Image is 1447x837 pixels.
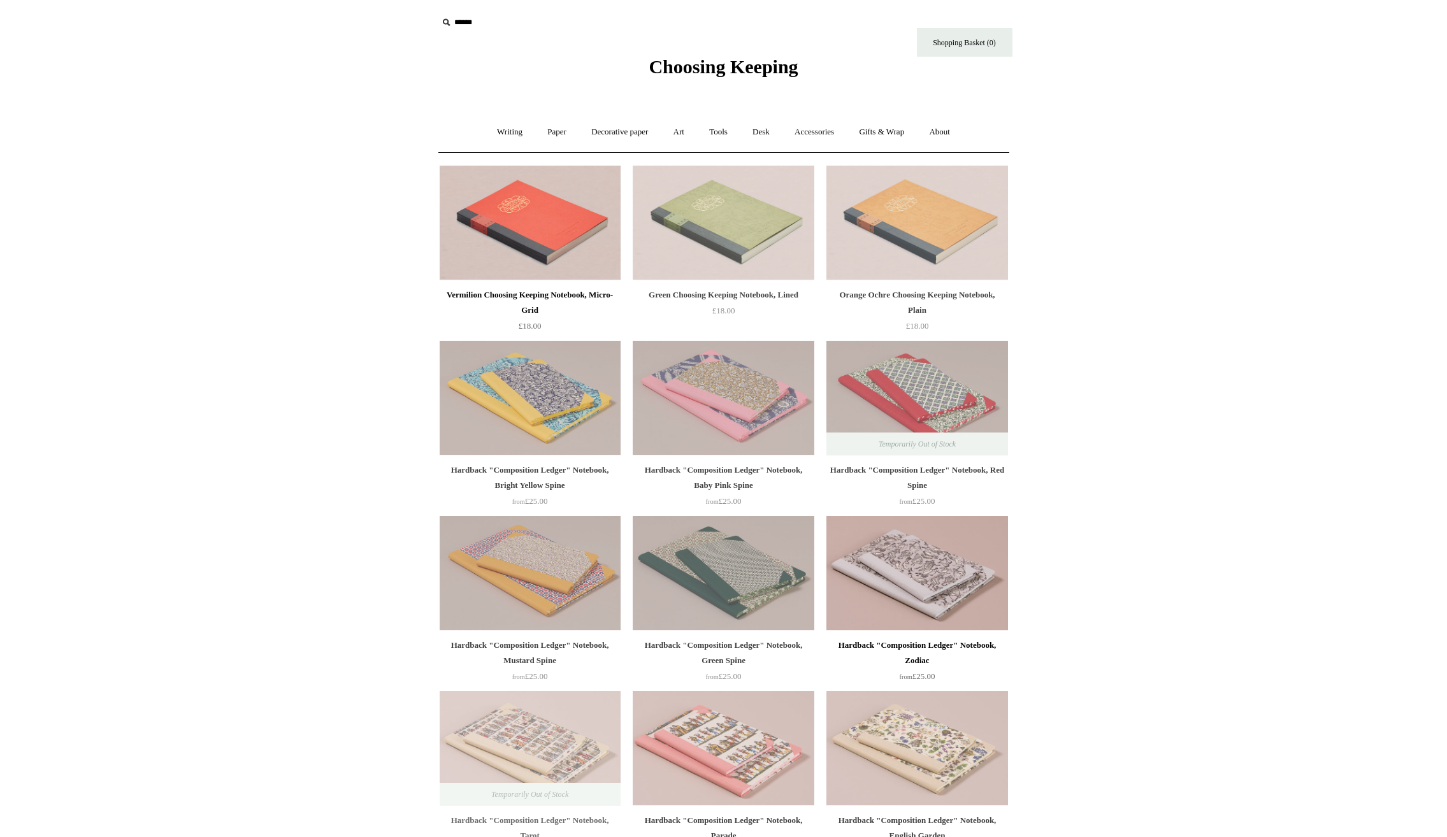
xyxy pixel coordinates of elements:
[662,115,696,149] a: Art
[512,496,548,506] span: £25.00
[440,341,621,455] a: Hardback "Composition Ledger" Notebook, Bright Yellow Spine Hardback "Composition Ledger" Noteboo...
[633,287,814,340] a: Green Choosing Keeping Notebook, Lined £18.00
[900,671,935,681] span: £25.00
[741,115,781,149] a: Desk
[636,462,810,493] div: Hardback "Composition Ledger" Notebook, Baby Pink Spine
[633,341,814,455] a: Hardback "Composition Ledger" Notebook, Baby Pink Spine Hardback "Composition Ledger" Notebook, B...
[633,516,814,631] img: Hardback "Composition Ledger" Notebook, Green Spine
[486,115,534,149] a: Writing
[633,166,814,280] a: Green Choosing Keeping Notebook, Lined Green Choosing Keeping Notebook, Lined
[830,638,1004,668] div: Hardback "Composition Ledger" Notebook, Zodiac
[826,462,1007,515] a: Hardback "Composition Ledger" Notebook, Red Spine from£25.00
[830,462,1004,493] div: Hardback "Composition Ledger" Notebook, Red Spine
[900,498,912,505] span: from
[440,516,621,631] a: Hardback "Composition Ledger" Notebook, Mustard Spine Hardback "Composition Ledger" Notebook, Mus...
[826,691,1007,806] a: Hardback "Composition Ledger" Notebook, English Garden Hardback "Composition Ledger" Notebook, En...
[440,516,621,631] img: Hardback "Composition Ledger" Notebook, Mustard Spine
[440,691,621,806] a: Hardback "Composition Ledger" Notebook, Tarot Hardback "Composition Ledger" Notebook, Tarot Tempo...
[580,115,659,149] a: Decorative paper
[906,321,929,331] span: £18.00
[519,321,542,331] span: £18.00
[918,115,961,149] a: About
[512,673,525,680] span: from
[440,462,621,515] a: Hardback "Composition Ledger" Notebook, Bright Yellow Spine from£25.00
[706,498,719,505] span: from
[706,673,719,680] span: from
[649,56,798,77] span: Choosing Keeping
[440,691,621,806] img: Hardback "Composition Ledger" Notebook, Tarot
[706,671,742,681] span: £25.00
[440,638,621,690] a: Hardback "Composition Ledger" Notebook, Mustard Spine from£25.00
[633,691,814,806] img: Hardback "Composition Ledger" Notebook, Parade
[826,166,1007,280] img: Orange Ochre Choosing Keeping Notebook, Plain
[443,462,617,493] div: Hardback "Composition Ledger" Notebook, Bright Yellow Spine
[633,166,814,280] img: Green Choosing Keeping Notebook, Lined
[636,287,810,303] div: Green Choosing Keeping Notebook, Lined
[440,166,621,280] a: Vermilion Choosing Keeping Notebook, Micro-Grid Vermilion Choosing Keeping Notebook, Micro-Grid
[633,691,814,806] a: Hardback "Composition Ledger" Notebook, Parade Hardback "Composition Ledger" Notebook, Parade
[826,341,1007,455] img: Hardback "Composition Ledger" Notebook, Red Spine
[440,341,621,455] img: Hardback "Composition Ledger" Notebook, Bright Yellow Spine
[443,287,617,318] div: Vermilion Choosing Keeping Notebook, Micro-Grid
[900,496,935,506] span: £25.00
[900,673,912,680] span: from
[826,287,1007,340] a: Orange Ochre Choosing Keeping Notebook, Plain £18.00
[440,166,621,280] img: Vermilion Choosing Keeping Notebook, Micro-Grid
[536,115,578,149] a: Paper
[826,341,1007,455] a: Hardback "Composition Ledger" Notebook, Red Spine Hardback "Composition Ledger" Notebook, Red Spi...
[866,433,968,455] span: Temporarily Out of Stock
[633,341,814,455] img: Hardback "Composition Ledger" Notebook, Baby Pink Spine
[826,516,1007,631] img: Hardback "Composition Ledger" Notebook, Zodiac
[443,638,617,668] div: Hardback "Composition Ledger" Notebook, Mustard Spine
[512,671,548,681] span: £25.00
[826,516,1007,631] a: Hardback "Composition Ledger" Notebook, Zodiac Hardback "Composition Ledger" Notebook, Zodiac
[826,638,1007,690] a: Hardback "Composition Ledger" Notebook, Zodiac from£25.00
[826,166,1007,280] a: Orange Ochre Choosing Keeping Notebook, Plain Orange Ochre Choosing Keeping Notebook, Plain
[783,115,846,149] a: Accessories
[479,783,581,806] span: Temporarily Out of Stock
[633,462,814,515] a: Hardback "Composition Ledger" Notebook, Baby Pink Spine from£25.00
[633,516,814,631] a: Hardback "Composition Ledger" Notebook, Green Spine Hardback "Composition Ledger" Notebook, Green...
[649,66,798,75] a: Choosing Keeping
[917,28,1012,57] a: Shopping Basket (0)
[512,498,525,505] span: from
[712,306,735,315] span: £18.00
[847,115,916,149] a: Gifts & Wrap
[830,287,1004,318] div: Orange Ochre Choosing Keeping Notebook, Plain
[440,287,621,340] a: Vermilion Choosing Keeping Notebook, Micro-Grid £18.00
[633,638,814,690] a: Hardback "Composition Ledger" Notebook, Green Spine from£25.00
[706,496,742,506] span: £25.00
[636,638,810,668] div: Hardback "Composition Ledger" Notebook, Green Spine
[698,115,739,149] a: Tools
[826,691,1007,806] img: Hardback "Composition Ledger" Notebook, English Garden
